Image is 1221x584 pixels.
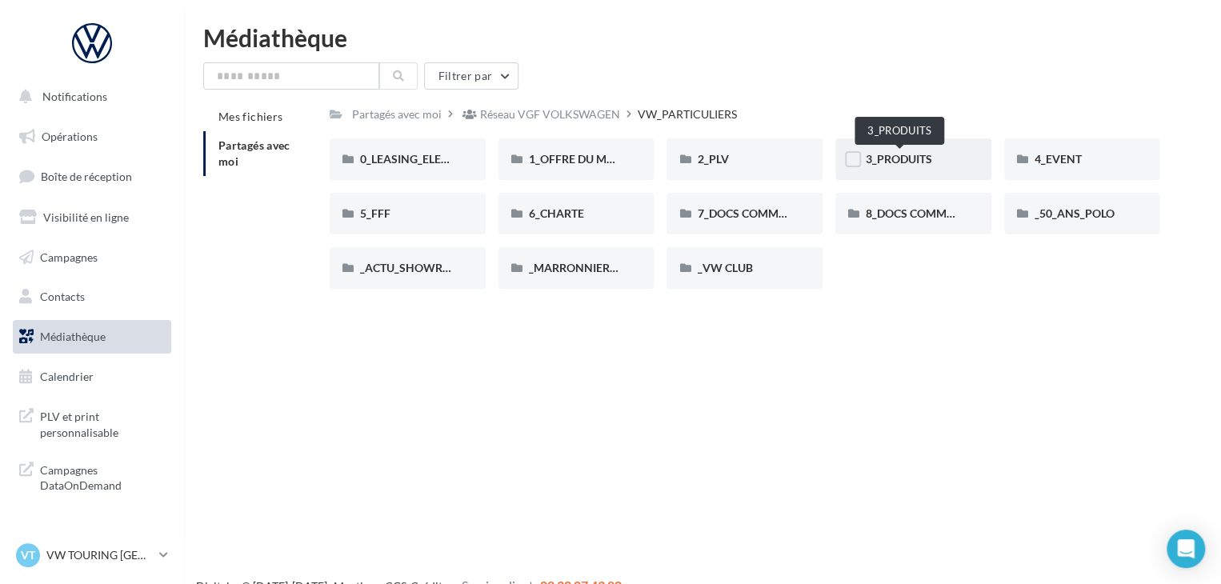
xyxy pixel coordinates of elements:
[10,201,174,234] a: Visibilité en ligne
[40,370,94,383] span: Calendrier
[10,399,174,446] a: PLV et print personnalisable
[10,159,174,194] a: Boîte de réception
[10,120,174,154] a: Opérations
[10,320,174,354] a: Médiathèque
[218,138,290,168] span: Partagés avec moi
[10,80,168,114] button: Notifications
[360,152,488,166] span: 0_LEASING_ELECTRIQUE
[855,117,944,145] div: 3_PRODUITS
[697,206,826,220] span: 7_DOCS COMMERCIAUX
[42,130,98,143] span: Opérations
[529,152,625,166] span: 1_OFFRE DU MOIS
[1035,152,1082,166] span: 4_EVENT
[203,26,1202,50] div: Médiathèque
[424,62,518,90] button: Filtrer par
[41,170,132,183] span: Boîte de réception
[10,280,174,314] a: Contacts
[46,547,153,563] p: VW TOURING [GEOGRAPHIC_DATA]
[638,106,737,122] div: VW_PARTICULIERS
[480,106,620,122] div: Réseau VGF VOLKSWAGEN
[866,152,932,166] span: 3_PRODUITS
[360,206,390,220] span: 5_FFF
[40,406,165,440] span: PLV et print personnalisable
[529,206,584,220] span: 6_CHARTE
[42,90,107,103] span: Notifications
[40,250,98,263] span: Campagnes
[1035,206,1115,220] span: _50_ANS_POLO
[697,261,752,274] span: _VW CLUB
[866,206,1008,220] span: 8_DOCS COMMUNICATION
[1167,530,1205,568] div: Open Intercom Messenger
[529,261,634,274] span: _MARRONNIERS_25
[40,459,165,494] span: Campagnes DataOnDemand
[352,106,442,122] div: Partagés avec moi
[10,360,174,394] a: Calendrier
[360,261,470,274] span: _ACTU_SHOWROOM
[40,290,85,303] span: Contacts
[40,330,106,343] span: Médiathèque
[21,547,35,563] span: VT
[218,110,282,123] span: Mes fichiers
[10,453,174,500] a: Campagnes DataOnDemand
[697,152,728,166] span: 2_PLV
[10,241,174,274] a: Campagnes
[13,540,171,570] a: VT VW TOURING [GEOGRAPHIC_DATA]
[43,210,129,224] span: Visibilité en ligne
